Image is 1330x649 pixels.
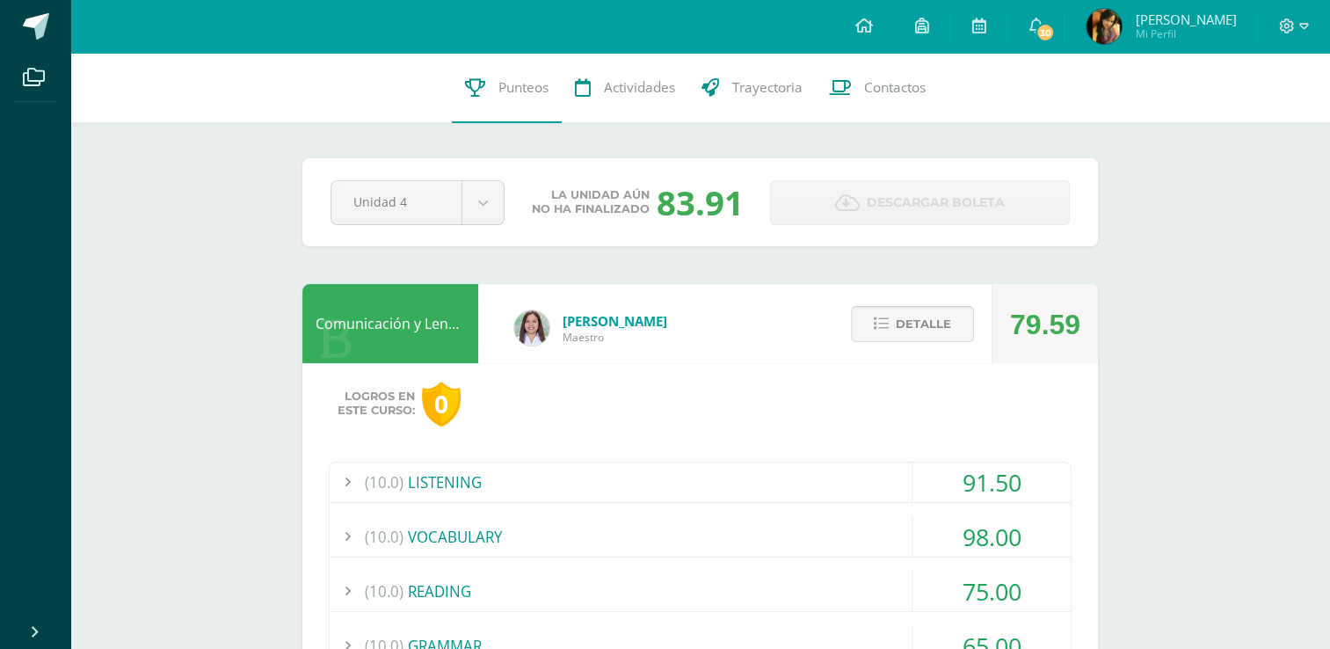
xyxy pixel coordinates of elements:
[365,572,403,611] span: (10.0)
[864,78,926,97] span: Contactos
[331,181,504,224] a: Unidad 4
[912,463,1071,502] div: 91.50
[330,463,1071,502] div: LISTENING
[563,330,667,345] span: Maestro
[532,188,650,216] span: La unidad aún no ha finalizado
[688,53,816,123] a: Trayectoria
[732,78,803,97] span: Trayectoria
[422,382,461,427] div: 0
[498,78,549,97] span: Punteos
[302,284,478,363] div: Comunicación y Lenguaje L3 Inglés 4
[563,312,667,330] span: [PERSON_NAME]
[1135,11,1236,28] span: [PERSON_NAME]
[851,306,974,342] button: Detalle
[912,517,1071,557] div: 98.00
[867,181,1005,224] span: Descargar boleta
[657,179,744,225] div: 83.91
[353,181,440,222] span: Unidad 4
[365,517,403,557] span: (10.0)
[816,53,939,123] a: Contactos
[896,308,951,340] span: Detalle
[330,572,1071,611] div: READING
[604,78,675,97] span: Actividades
[330,517,1071,557] div: VOCABULARY
[452,53,562,123] a: Punteos
[562,53,688,123] a: Actividades
[514,310,549,346] img: acecb51a315cac2de2e3deefdb732c9f.png
[1010,285,1080,364] div: 79.59
[365,463,403,502] span: (10.0)
[912,572,1071,611] div: 75.00
[1036,23,1055,42] span: 30
[338,390,415,418] span: Logros en este curso:
[1135,26,1236,41] span: Mi Perfil
[1087,9,1122,44] img: 247917de25ca421199a556a291ddd3f6.png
